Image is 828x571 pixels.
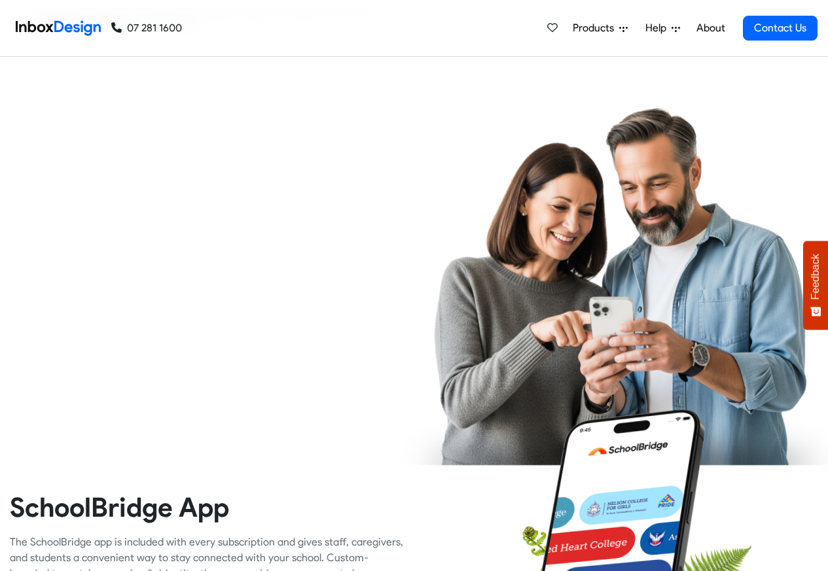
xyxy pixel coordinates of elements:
[567,15,633,41] a: Products
[743,16,818,41] a: Contact Us
[573,20,619,36] span: Products
[810,254,821,300] span: Feedback
[10,491,405,524] heading: SchoolBridge App
[645,20,672,36] span: Help
[640,15,685,41] a: Help
[111,20,182,36] a: 07 281 1600
[803,241,828,330] button: Feedback - Show survey
[693,15,729,41] a: About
